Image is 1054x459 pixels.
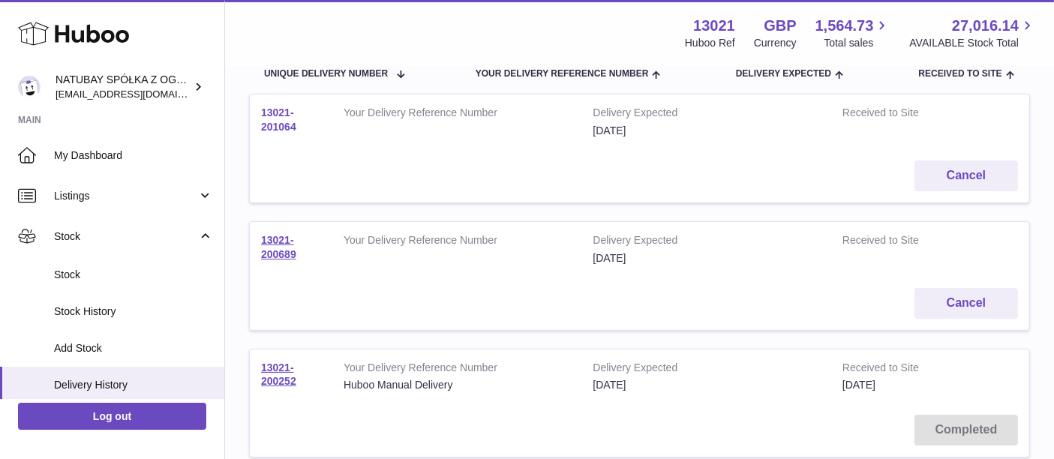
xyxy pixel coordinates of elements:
[344,106,570,124] strong: Your Delivery Reference Number
[754,36,797,50] div: Currency
[54,378,213,392] span: Delivery History
[261,106,296,133] a: 13021-201064
[919,69,1002,79] span: Received to Site
[736,69,831,79] span: Delivery Expected
[842,379,875,391] span: [DATE]
[593,361,819,379] strong: Delivery Expected
[54,189,197,203] span: Listings
[344,233,570,251] strong: Your Delivery Reference Number
[952,16,1019,36] span: 27,016.14
[685,36,735,50] div: Huboo Ref
[264,69,388,79] span: Unique Delivery Number
[824,36,890,50] span: Total sales
[914,288,1018,319] button: Cancel
[54,268,213,282] span: Stock
[261,234,296,260] a: 13021-200689
[909,16,1036,50] a: 27,016.14 AVAILABLE Stock Total
[54,341,213,355] span: Add Stock
[593,124,819,138] div: [DATE]
[914,160,1018,191] button: Cancel
[476,69,649,79] span: Your Delivery Reference Number
[815,16,874,36] span: 1,564.73
[54,304,213,319] span: Stock History
[18,403,206,430] a: Log out
[593,251,819,265] div: [DATE]
[344,378,570,392] div: Huboo Manual Delivery
[842,361,960,379] strong: Received to Site
[261,361,296,388] a: 13021-200252
[693,16,735,36] strong: 13021
[764,16,796,36] strong: GBP
[54,148,213,163] span: My Dashboard
[56,88,221,100] span: [EMAIL_ADDRESS][DOMAIN_NAME]
[18,76,41,98] img: internalAdmin-13021@internal.huboo.com
[842,233,960,251] strong: Received to Site
[54,229,197,244] span: Stock
[593,233,819,251] strong: Delivery Expected
[344,361,570,379] strong: Your Delivery Reference Number
[593,106,819,124] strong: Delivery Expected
[815,16,891,50] a: 1,564.73 Total sales
[842,106,960,124] strong: Received to Site
[593,378,819,392] div: [DATE]
[56,73,191,101] div: NATUBAY SPÓŁKA Z OGRANICZONĄ ODPOWIEDZIALNOŚCIĄ
[909,36,1036,50] span: AVAILABLE Stock Total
